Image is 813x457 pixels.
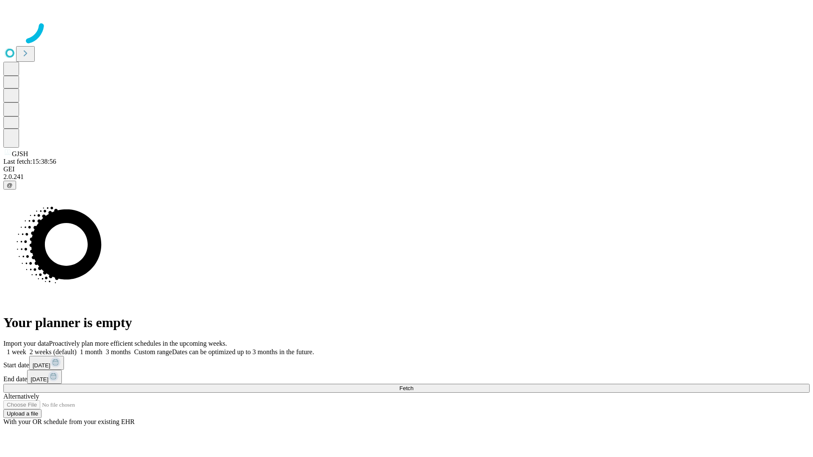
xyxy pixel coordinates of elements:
[134,348,172,355] span: Custom range
[7,348,26,355] span: 1 week
[3,340,49,347] span: Import your data
[80,348,102,355] span: 1 month
[30,348,77,355] span: 2 weeks (default)
[30,376,48,383] span: [DATE]
[3,315,810,330] h1: Your planner is empty
[106,348,131,355] span: 3 months
[27,370,62,384] button: [DATE]
[49,340,227,347] span: Proactively plan more efficient schedules in the upcoming weeks.
[3,158,56,165] span: Last fetch: 15:38:56
[7,182,13,188] span: @
[29,356,64,370] button: [DATE]
[3,173,810,181] div: 2.0.241
[3,165,810,173] div: GEI
[3,384,810,393] button: Fetch
[399,385,413,391] span: Fetch
[172,348,314,355] span: Dates can be optimized up to 3 months in the future.
[12,150,28,157] span: GJSH
[3,409,41,418] button: Upload a file
[3,418,135,425] span: With your OR schedule from your existing EHR
[3,181,16,190] button: @
[33,362,50,369] span: [DATE]
[3,393,39,400] span: Alternatively
[3,356,810,370] div: Start date
[3,370,810,384] div: End date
